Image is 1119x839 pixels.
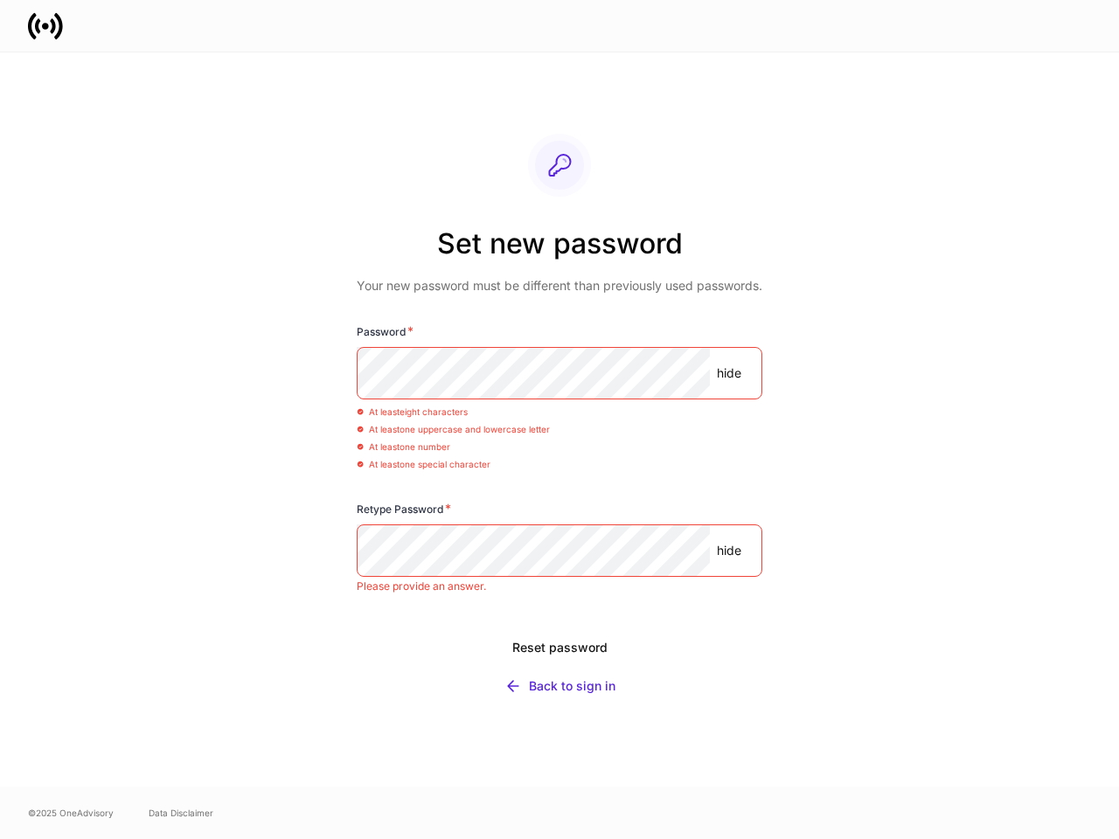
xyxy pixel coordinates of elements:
[357,667,762,705] button: Back to sign in
[357,322,414,340] h6: Password
[149,806,213,820] a: Data Disclaimer
[529,677,615,695] div: Back to sign in
[357,406,468,417] span: At least eight characters
[357,277,762,295] p: Your new password must be different than previously used passwords.
[717,364,741,382] p: hide
[357,225,762,277] h2: Set new password
[512,639,608,656] div: Reset password
[357,628,762,667] button: Reset password
[357,579,762,593] p: Please provide an answer.
[717,542,741,559] p: hide
[28,806,114,820] span: © 2025 OneAdvisory
[357,500,451,517] h6: Retype Password
[357,424,550,434] span: At least one uppercase and lowercase letter
[357,459,490,469] span: At least one special character
[357,441,450,452] span: At least one number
